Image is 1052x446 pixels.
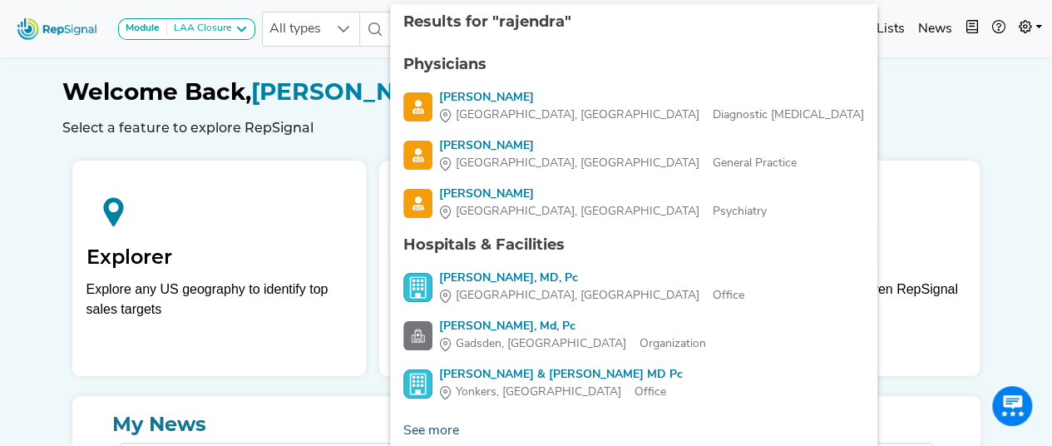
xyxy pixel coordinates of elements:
[379,161,673,376] a: TerritoriesBuild, assess, and assign geographic markets
[439,89,864,107] div: [PERSON_NAME]
[870,12,911,46] a: Lists
[456,287,699,305] span: [GEOGRAPHIC_DATA], [GEOGRAPHIC_DATA]
[390,311,877,359] li: Amarabalan Rajendran, Md, Pc
[62,120,990,136] h6: Select a feature to explore RepSignal
[403,318,864,353] a: [PERSON_NAME], Md, PcGadsden, [GEOGRAPHIC_DATA]Organization
[403,189,432,218] img: Physician Search Icon
[403,270,864,305] a: [PERSON_NAME], MD, Pc[GEOGRAPHIC_DATA], [GEOGRAPHIC_DATA]Office
[403,137,864,172] a: [PERSON_NAME][GEOGRAPHIC_DATA], [GEOGRAPHIC_DATA]General Practice
[456,155,699,172] span: [GEOGRAPHIC_DATA], [GEOGRAPHIC_DATA]
[118,18,255,40] button: ModuleLAA Closure
[403,12,571,31] span: Results for "rajendra"
[403,369,432,399] img: Office Search Icon
[439,155,797,172] div: General Practice
[263,12,328,46] span: All types
[403,321,432,350] img: Facility Search Icon
[439,270,744,287] div: [PERSON_NAME], MD, Pc
[439,384,683,401] div: Office
[439,137,797,155] div: [PERSON_NAME]
[439,186,767,203] div: [PERSON_NAME]
[390,82,877,131] li: Rajendra Achaibar
[959,12,985,46] button: Intel Book
[911,12,959,46] a: News
[403,89,864,124] a: [PERSON_NAME][GEOGRAPHIC_DATA], [GEOGRAPHIC_DATA]Diagnostic [MEDICAL_DATA]
[390,131,877,179] li: Rajendra Aggarwal
[72,161,366,376] a: ExplorerExplore any US geography to identify top sales targets
[86,245,352,270] h2: Explorer
[390,359,877,408] li: Hale & Rajendran MD Pc
[456,384,621,401] span: Yonkers, [GEOGRAPHIC_DATA]
[126,23,160,33] strong: Module
[167,22,231,36] div: LAA Closure
[403,53,864,76] div: Physicians
[403,141,432,170] img: Physician Search Icon
[62,78,990,107] h1: [PERSON_NAME]
[456,335,626,353] span: Gadsden, [GEOGRAPHIC_DATA]
[456,107,699,124] span: [GEOGRAPHIC_DATA], [GEOGRAPHIC_DATA]
[86,409,967,439] a: My News
[403,92,432,121] img: Physician Search Icon
[439,335,706,353] div: Organization
[439,287,744,305] div: Office
[390,263,877,311] li: Amarabalan Rajendran, MD, Pc
[403,273,432,302] img: Office Search Icon
[62,77,251,106] span: Welcome Back,
[403,366,864,401] a: [PERSON_NAME] & [PERSON_NAME] MD PcYonkers, [GEOGRAPHIC_DATA]Office
[390,179,877,227] li: Rajendra Aldis
[439,366,683,384] div: [PERSON_NAME] & [PERSON_NAME] MD Pc
[439,318,706,335] div: [PERSON_NAME], Md, Pc
[403,234,864,256] div: Hospitals & Facilities
[456,203,699,221] span: [GEOGRAPHIC_DATA], [GEOGRAPHIC_DATA]
[439,203,767,221] div: Psychiatry
[403,186,864,221] a: [PERSON_NAME][GEOGRAPHIC_DATA], [GEOGRAPHIC_DATA]Psychiatry
[439,107,864,124] div: Diagnostic [MEDICAL_DATA]
[86,280,352,320] div: Explore any US geography to identify top sales targets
